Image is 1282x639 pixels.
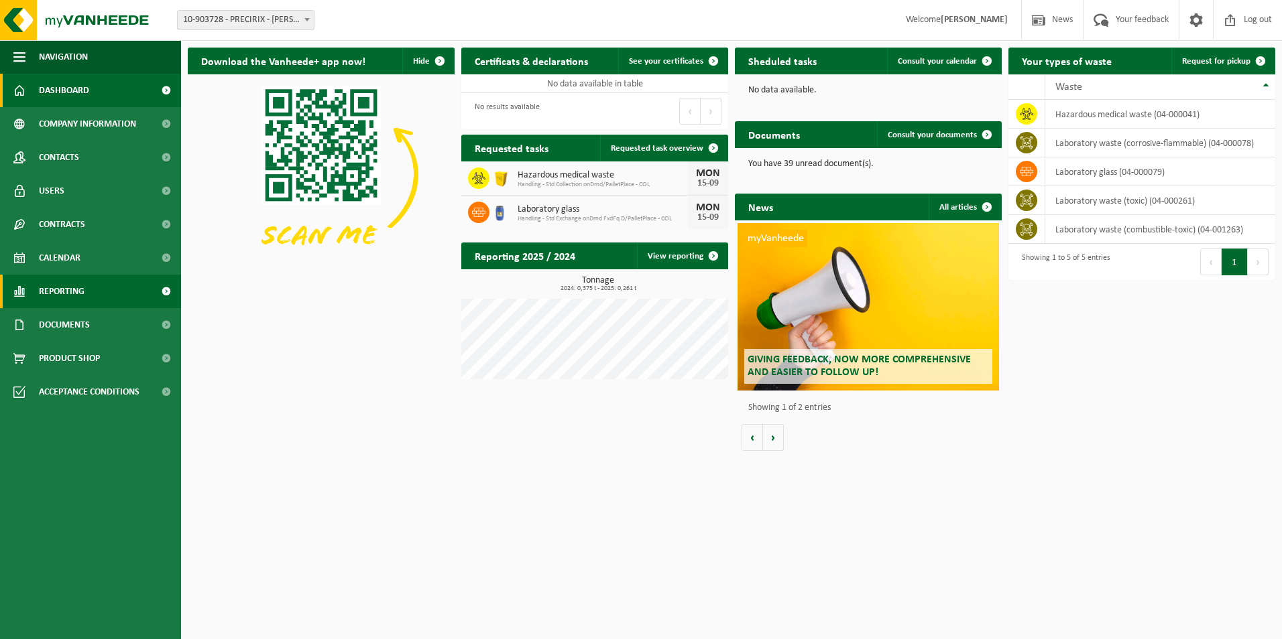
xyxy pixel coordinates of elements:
p: No data available. [748,86,988,95]
h3: Tonnage [468,276,728,292]
div: No results available [468,96,540,126]
button: Vorige [742,424,763,451]
button: Next [1248,248,1269,275]
span: Consult your calendar [898,57,977,66]
span: Waste [1055,82,1082,92]
div: 15-09 [695,213,721,222]
div: 15-09 [695,179,721,188]
span: Contacts [39,141,79,174]
span: Handling - Std Collection onDmd/PalletPlace - COL [518,181,688,189]
td: laboratory glass (04-000079) [1045,157,1275,186]
h2: News [735,194,786,220]
strong: [PERSON_NAME] [941,15,1008,25]
a: Consult your calendar [887,48,1000,74]
span: Laboratory glass [518,204,688,215]
span: 10-903728 - PRECIRIX - JETTE [178,11,314,29]
span: Documents [39,308,90,342]
td: laboratory waste (toxic) (04-000261) [1045,186,1275,215]
span: 2024: 0,375 t - 2025: 0,261 t [468,285,728,292]
img: Download de VHEPlus App [188,74,455,275]
img: LP-OT-00060-HPE-21 [489,200,512,222]
span: Giving feedback, now more comprehensive and easier to follow up! [748,354,971,378]
span: Request for pickup [1182,57,1250,66]
a: Consult your documents [877,121,1000,148]
a: All articles [929,194,1000,220]
a: See your certificates [618,48,727,74]
span: Hazardous medical waste [518,170,688,181]
span: Hide [413,57,430,66]
p: You have 39 unread document(s). [748,159,988,169]
div: MON [695,168,721,179]
span: 10-903728 - PRECIRIX - JETTE [177,10,314,30]
span: myVanheede [744,230,807,247]
span: Calendar [39,241,80,275]
h2: Reporting 2025 / 2024 [461,242,589,269]
p: Showing 1 of 2 entries [748,403,995,413]
span: Handling - Std Exchange onDmd FxdFq D/PalletPlace - COL [518,215,688,223]
span: Reporting [39,275,84,308]
span: Navigation [39,40,88,74]
h2: Requested tasks [461,135,562,161]
a: Requested task overview [600,135,727,161]
td: No data available in table [461,74,728,93]
a: Request for pickup [1171,48,1274,74]
span: Product Shop [39,342,100,375]
span: Consult your documents [888,131,977,139]
h2: Download the Vanheede+ app now! [188,48,379,74]
span: See your certificates [629,57,703,66]
button: Volgende [763,424,784,451]
span: Acceptance conditions [39,375,139,409]
td: hazardous medical waste (04-000041) [1045,100,1275,129]
h2: Certificats & declarations [461,48,601,74]
h2: Documents [735,121,813,147]
span: Dashboard [39,74,89,107]
button: Hide [402,48,453,74]
button: Previous [679,98,701,125]
button: Previous [1200,248,1222,275]
div: Showing 1 to 5 of 5 entries [1015,247,1110,277]
img: LP-SB-00050-HPE-22 [489,165,512,188]
span: Requested task overview [611,144,703,153]
td: Laboratory waste (combustible-toxic) (04-001263) [1045,215,1275,244]
span: Contracts [39,208,85,241]
button: Next [701,98,721,125]
h2: Your types of waste [1008,48,1125,74]
div: MON [695,202,721,213]
span: Company information [39,107,136,141]
td: laboratory waste (corrosive-flammable) (04-000078) [1045,129,1275,157]
a: View reporting [637,242,727,269]
a: myVanheede Giving feedback, now more comprehensive and easier to follow up! [738,223,999,390]
h2: Sheduled tasks [735,48,830,74]
span: Users [39,174,64,208]
button: 1 [1222,248,1248,275]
